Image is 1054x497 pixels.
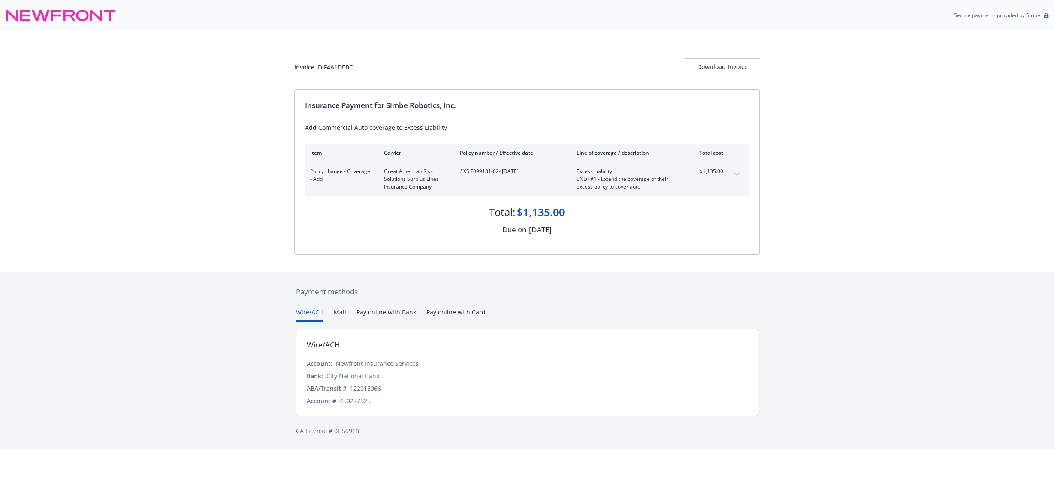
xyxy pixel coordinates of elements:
div: CA License # 0H55918 [296,426,758,435]
span: Policy change - Coverage - Add [310,168,370,183]
span: Great American Risk Solutions Surplus Lines Insurance Company [384,168,446,191]
span: $1,135.00 [691,168,723,175]
div: Policy change - Coverage - AddGreat American Risk Solutions Surplus Lines Insurance Company#XS F0... [305,162,749,196]
div: Bank: [307,371,323,380]
div: Line of coverage / description [577,149,677,156]
button: Mail [334,308,346,322]
div: Due on [502,224,526,235]
div: Total: [489,205,515,219]
button: Pay online with Bank [356,308,416,322]
div: Policy number / Effective date [460,149,563,156]
button: Pay online with Card [426,308,486,322]
div: Payment methods [296,286,758,297]
div: Carrier [384,149,446,156]
div: [DATE] [529,224,552,235]
div: Account # [307,396,336,405]
button: Wire/ACH [296,308,323,322]
div: Account: [307,359,332,368]
button: Download Invoice [685,58,760,75]
div: Total cost [691,149,723,156]
div: Add Commercial Auto coverage to Excess Liability [305,123,749,132]
div: Newfront Insurance Services [336,359,419,368]
span: Excess Liability [577,168,677,175]
div: 122016066 [350,384,381,393]
div: ABA/Transit # [307,384,347,393]
div: City National Bank [326,371,379,380]
div: 450277525 [340,396,371,405]
p: Secure payments provided by Stripe [954,12,1040,19]
div: Insurance Payment for Simbe Robotics, Inc. [305,100,749,111]
div: Item [310,149,370,156]
span: #XS F099181-02 - [DATE] [460,168,563,175]
div: Download Invoice [685,59,760,75]
div: Invoice ID: F4A1DEBC [294,63,353,72]
div: Wire/ACH [307,339,340,350]
span: Excess LiabilityENDT#1 - Extend the coverage of their excess policy to cover auto [577,168,677,191]
span: ENDT#1 - Extend the coverage of their excess policy to cover auto [577,175,677,191]
button: expand content [730,168,744,181]
div: $1,135.00 [517,205,565,219]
